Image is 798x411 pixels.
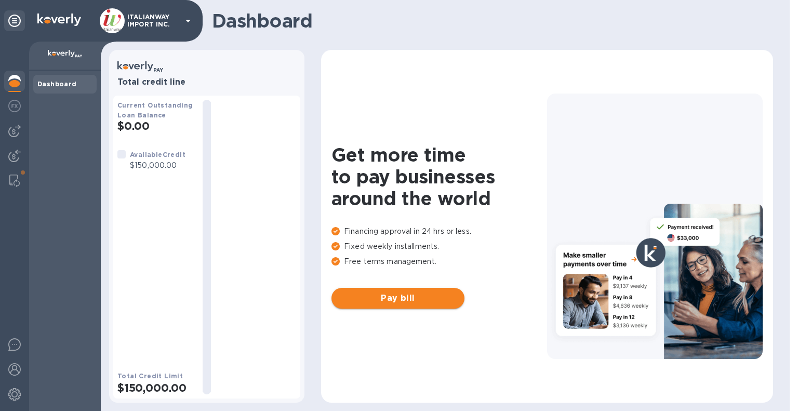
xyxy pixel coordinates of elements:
[331,241,547,252] p: Fixed weekly installments.
[331,288,464,309] button: Pay bill
[331,144,547,209] h1: Get more time to pay businesses around the world
[37,14,81,26] img: Logo
[340,292,456,304] span: Pay bill
[130,151,185,158] b: Available Credit
[331,256,547,267] p: Free terms management.
[117,101,193,119] b: Current Outstanding Loan Balance
[127,14,179,28] p: ITALIANWAY IMPORT INC.
[8,100,21,112] img: Foreign exchange
[117,381,194,394] h2: $150,000.00
[117,77,296,87] h3: Total credit line
[130,160,185,171] p: $150,000.00
[37,80,77,88] b: Dashboard
[212,10,768,32] h1: Dashboard
[117,372,183,380] b: Total Credit Limit
[331,226,547,237] p: Financing approval in 24 hrs or less.
[4,10,25,31] div: Unpin categories
[117,120,194,132] h2: $0.00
